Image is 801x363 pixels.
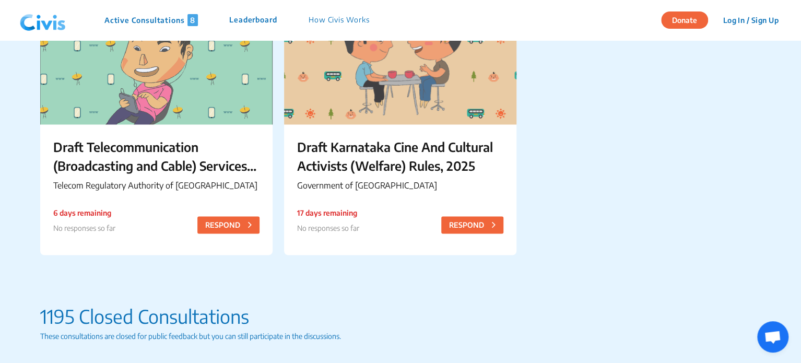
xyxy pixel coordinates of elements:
button: RESPOND [197,216,260,233]
p: Government of [GEOGRAPHIC_DATA] [297,179,503,192]
div: Open chat [757,321,788,353]
p: Draft Karnataka Cine And Cultural Activists (Welfare) Rules, 2025 [297,137,503,175]
p: 1195 Closed Consultations [40,302,761,330]
p: 17 days remaining [297,207,359,218]
p: Telecom Regulatory Authority of [GEOGRAPHIC_DATA] [53,179,260,192]
span: 8 [187,14,198,26]
button: RESPOND [441,216,503,233]
button: Log In / Sign Up [716,12,785,28]
p: Active Consultations [104,14,198,26]
span: No responses so far [297,224,359,232]
button: Donate [661,11,708,29]
p: These consultations are closed for public feedback but you can still participate in the discussions. [40,330,761,341]
p: 6 days remaining [53,207,115,218]
p: Draft Telecommunication (Broadcasting and Cable) Services Interconnection (Addressable Systems) (... [53,137,260,175]
p: Leaderboard [229,14,277,26]
span: No responses so far [53,224,115,232]
a: Donate [661,14,716,25]
p: How Civis Works [309,14,370,26]
img: navlogo.png [16,5,70,36]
